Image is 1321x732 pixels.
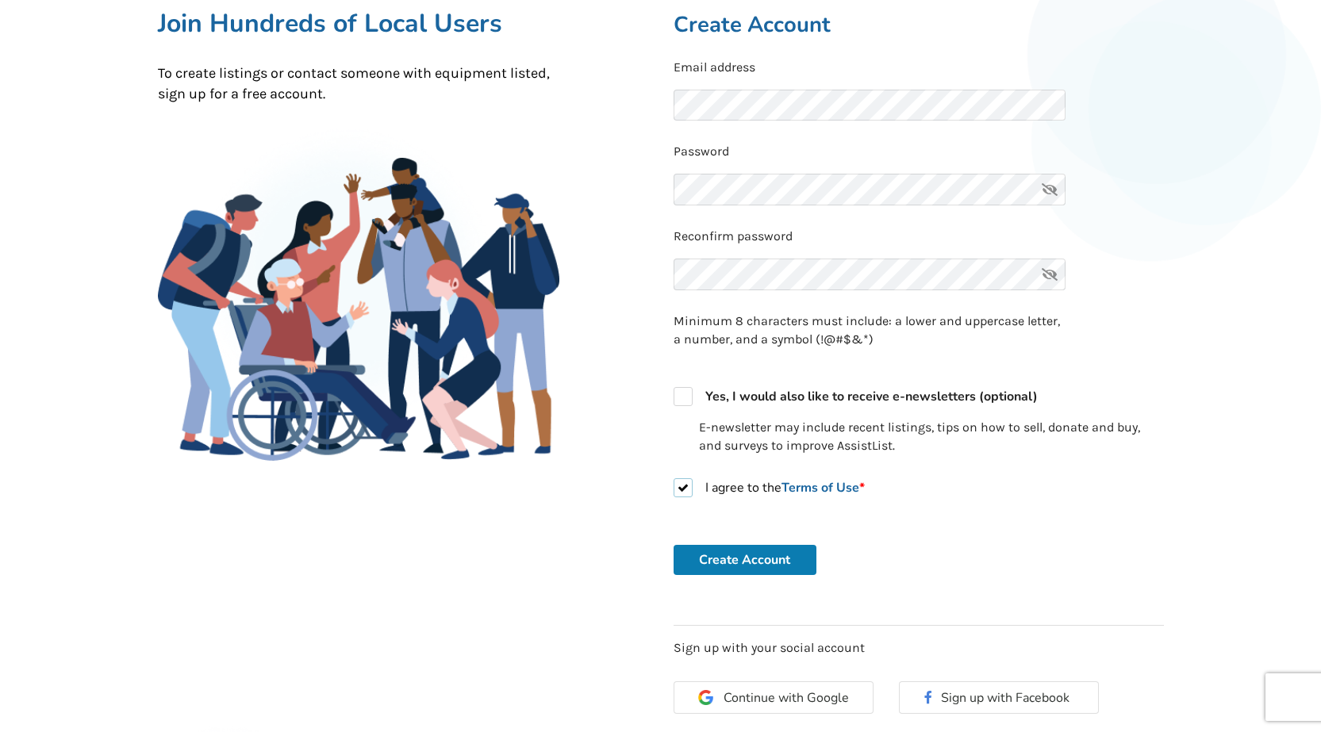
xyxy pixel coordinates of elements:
[674,681,874,714] button: Continue with Google
[781,479,865,496] a: Terms of Use*
[674,228,1164,246] p: Reconfirm password
[674,639,1164,657] p: Sign up with your social account
[705,388,1038,405] strong: Yes, I would also like to receive e-newsletters (optional)
[674,545,816,575] button: Create Account
[674,11,1164,39] h2: Create Account
[899,681,1099,714] button: Sign up with Facebook
[941,689,1075,707] span: Sign up with Facebook
[674,478,865,497] label: I agree to the
[158,63,560,104] p: To create listings or contact someone with equipment listed, sign up for a free account.
[724,692,849,704] span: Continue with Google
[698,690,713,705] img: Google Icon
[158,7,560,40] h1: Join Hundreds of Local Users
[674,59,1164,77] p: Email address
[699,419,1164,455] p: E-newsletter may include recent listings, tips on how to sell, donate and buy, and surveys to imp...
[674,312,1066,349] p: Minimum 8 characters must include: a lower and uppercase letter, a number, and a symbol (!@#$&*)
[158,158,560,461] img: Family Gathering
[674,143,1164,161] p: Password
